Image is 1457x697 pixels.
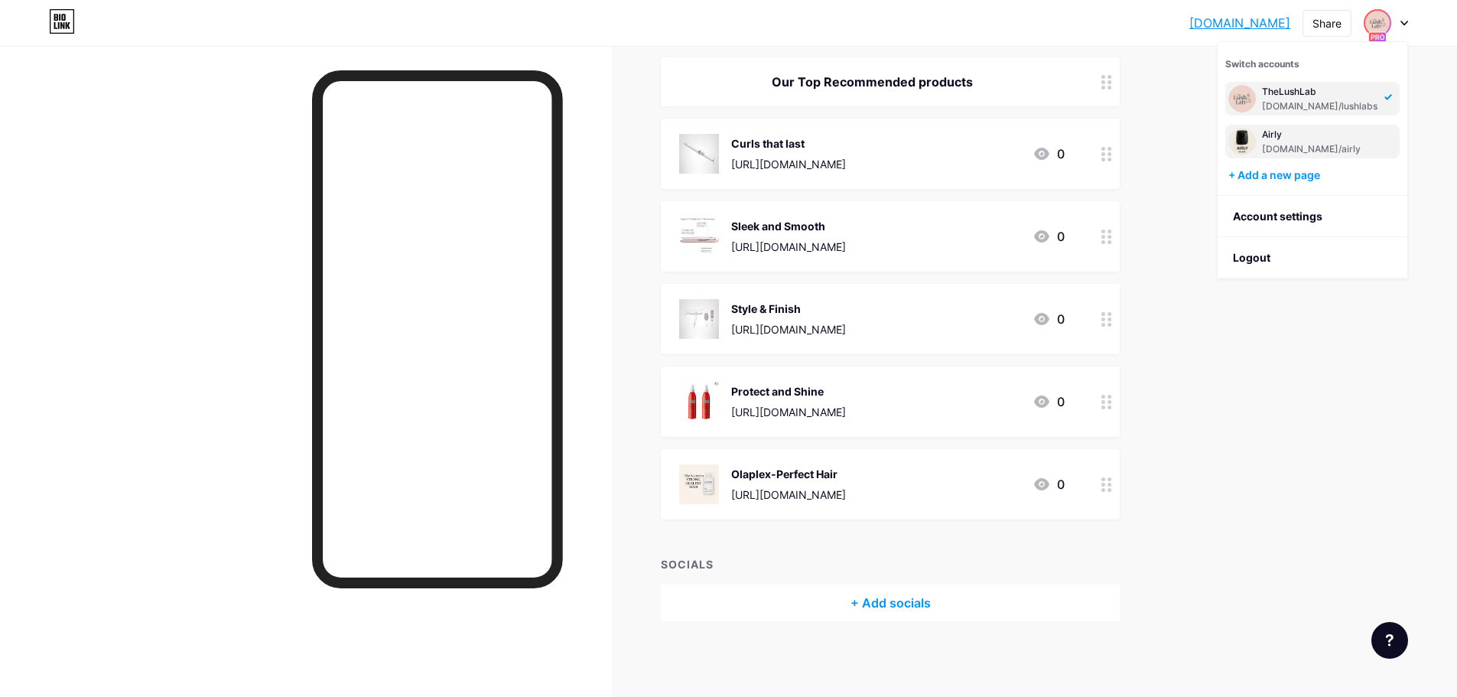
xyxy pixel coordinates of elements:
[1262,129,1375,141] div: Airly
[1262,100,1377,112] div: [DOMAIN_NAME]/lushlabs
[679,217,719,256] img: Sleek and Smooth
[1033,310,1065,328] div: 0
[1189,14,1290,32] a: [DOMAIN_NAME]
[731,135,846,151] div: Curls that last
[679,464,719,504] img: Olaplex-Perfect Hair
[679,134,719,174] img: Curls that last
[679,382,719,422] img: Protect and Shine
[1033,392,1065,411] div: 0
[1365,11,1390,35] img: lushlabs
[731,383,846,399] div: Protect and Shine
[1218,237,1407,278] li: Logout
[1033,475,1065,493] div: 0
[1228,85,1256,112] img: lushlabs
[1218,196,1407,237] a: Account settings
[1228,168,1400,183] div: + Add a new page
[731,301,846,317] div: Style & Finish
[1312,15,1342,31] div: Share
[731,156,846,172] div: [URL][DOMAIN_NAME]
[1033,145,1065,163] div: 0
[1262,143,1375,155] div: [DOMAIN_NAME]/airly
[1262,86,1377,98] div: TheLushLab
[1225,58,1299,70] span: Switch accounts
[679,299,719,339] img: Style & Finish
[731,404,846,420] div: [URL][DOMAIN_NAME]
[1228,128,1256,155] img: lushlabs
[731,321,846,337] div: [URL][DOMAIN_NAME]
[679,73,1065,91] div: Our Top Recommended products
[661,556,1120,572] div: SOCIALS
[731,466,846,482] div: Olaplex-Perfect Hair
[731,218,846,234] div: Sleek and Smooth
[661,585,1120,621] div: + Add socials
[1033,227,1065,246] div: 0
[731,239,846,255] div: [URL][DOMAIN_NAME]
[731,487,846,503] div: [URL][DOMAIN_NAME]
